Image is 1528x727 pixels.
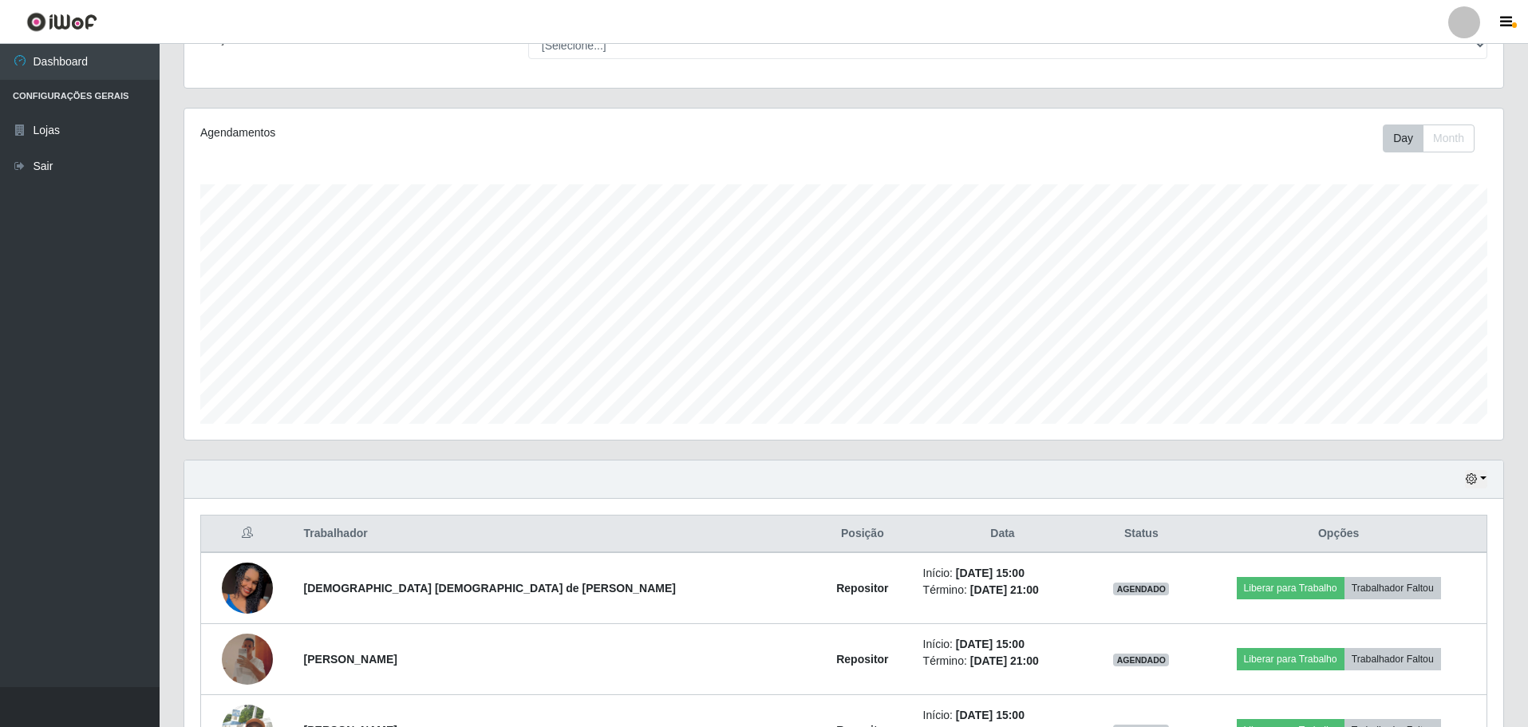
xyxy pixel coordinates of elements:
th: Status [1092,516,1190,553]
span: AGENDADO [1113,583,1169,595]
time: [DATE] 15:00 [956,638,1025,650]
button: Trabalhador Faltou [1344,577,1441,599]
button: Month [1423,124,1475,152]
li: Término: [923,582,1083,599]
time: [DATE] 21:00 [970,583,1039,596]
div: Agendamentos [200,124,723,141]
time: [DATE] 15:00 [956,567,1025,579]
li: Término: [923,653,1083,670]
strong: [PERSON_NAME] [304,653,397,666]
li: Início: [923,707,1083,724]
th: Opções [1190,516,1487,553]
button: Liberar para Trabalho [1237,648,1344,670]
img: 1755808993446.jpeg [222,634,273,685]
button: Trabalhador Faltou [1344,648,1441,670]
time: [DATE] 21:00 [970,654,1039,667]
strong: Repositor [836,582,888,595]
div: First group [1383,124,1475,152]
li: Início: [923,636,1083,653]
div: Toolbar with button groups [1383,124,1487,152]
button: Liberar para Trabalho [1237,577,1344,599]
img: CoreUI Logo [26,12,97,32]
img: 1755438543328.jpeg [222,531,273,645]
strong: Repositor [836,653,888,666]
time: [DATE] 15:00 [956,709,1025,721]
li: Início: [923,565,1083,582]
button: Day [1383,124,1423,152]
th: Posição [811,516,913,553]
th: Data [914,516,1092,553]
th: Trabalhador [294,516,812,553]
span: AGENDADO [1113,654,1169,666]
strong: [DEMOGRAPHIC_DATA] [DEMOGRAPHIC_DATA] de [PERSON_NAME] [304,582,676,595]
